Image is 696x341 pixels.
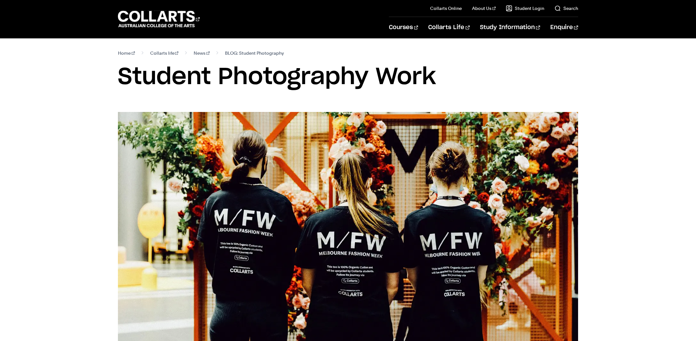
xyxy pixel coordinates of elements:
a: Search [554,5,578,12]
a: Study Information [480,17,540,38]
a: Collarts Life [428,17,469,38]
a: Student Login [506,5,544,12]
h1: Student Photography Work [118,63,578,91]
a: About Us [472,5,496,12]
a: Collarts life [150,49,179,58]
a: News [194,49,210,58]
a: Collarts Online [430,5,462,12]
a: Courses [389,17,418,38]
a: Home [118,49,135,58]
a: Enquire [550,17,578,38]
span: BLOG: Student Photography [225,49,284,58]
div: Go to homepage [118,10,200,28]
